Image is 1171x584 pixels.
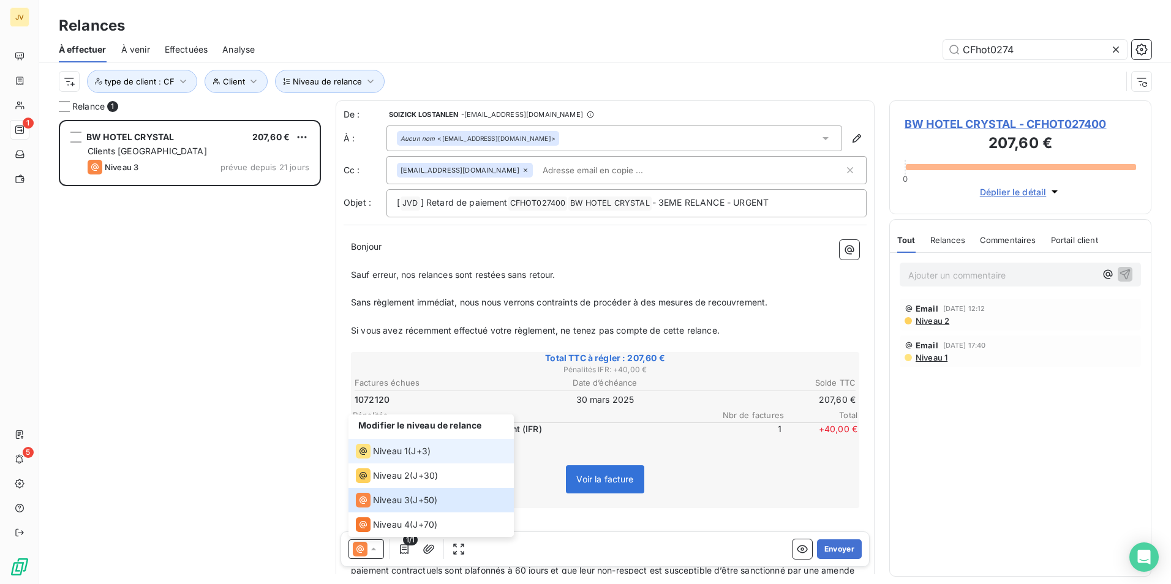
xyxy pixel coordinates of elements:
[980,235,1036,245] span: Commentaires
[252,132,290,142] span: 207,60 €
[413,494,437,506] span: J+50 )
[652,197,769,208] span: - 3EME RELANCE - URGENT
[1129,542,1159,572] div: Open Intercom Messenger
[72,100,105,113] span: Relance
[1051,235,1098,245] span: Portail client
[23,118,34,129] span: 1
[914,316,949,326] span: Niveau 2
[344,132,386,144] label: À :
[373,470,410,482] span: Niveau 2
[401,197,420,211] span: JVD
[690,393,856,406] td: 207,60 €
[508,197,568,211] span: CFHOT027400
[943,305,985,312] span: [DATE] 12:12
[59,43,107,56] span: À effectuer
[222,43,255,56] span: Analyse
[568,197,651,211] span: BW HOTEL CRYSTAL
[373,518,410,531] span: Niveau 4
[538,161,679,179] input: Adresse email en copie ...
[354,376,521,389] th: Factures échues
[121,43,150,56] span: À venir
[903,174,908,184] span: 0
[916,304,938,313] span: Email
[943,342,986,349] span: [DATE] 17:40
[817,539,862,559] button: Envoyer
[421,197,508,208] span: ] Retard de paiement
[10,557,29,577] img: Logo LeanPay
[930,235,965,245] span: Relances
[351,241,382,252] span: Bonjour
[358,420,481,430] span: Modifier le niveau de relance
[88,146,207,156] span: Clients [GEOGRAPHIC_DATA]
[353,423,706,435] p: Indemnités forfaitaires de recouvrement (IFR)
[356,444,431,459] div: (
[344,108,386,121] span: De :
[59,120,321,584] div: grid
[223,77,245,86] span: Client
[373,494,410,506] span: Niveau 3
[916,340,938,350] span: Email
[293,77,362,86] span: Niveau de relance
[353,410,710,420] span: Pénalités
[165,43,208,56] span: Effectuées
[784,423,857,447] span: + 40,00 €
[522,393,688,406] td: 30 mars 2025
[914,353,947,362] span: Niveau 1
[690,376,856,389] th: Solde TTC
[356,493,437,507] div: (
[411,445,431,457] span: J+3 )
[107,101,118,112] span: 1
[522,376,688,389] th: Date d’échéance
[943,40,1127,59] input: Rechercher
[10,120,29,140] a: 1
[403,534,418,545] span: 1/1
[708,423,781,447] span: 1
[351,325,720,335] span: Si vous avez récemment effectué votre règlement, ne tenez pas compte de cette relance.
[401,134,555,143] div: <[EMAIL_ADDRESS][DOMAIN_NAME]>
[576,474,633,484] span: Voir la facture
[86,132,174,142] span: BW HOTEL CRYSTAL
[351,297,767,307] span: Sans règlement immédiat, nous nous verrons contraints de procéder à des mesures de recouvrement.
[401,134,435,143] em: Aucun nom
[205,70,268,93] button: Client
[461,111,583,118] span: - [EMAIL_ADDRESS][DOMAIN_NAME]
[356,468,438,483] div: (
[353,364,857,375] span: Pénalités IFR : + 40,00 €
[401,167,519,174] span: [EMAIL_ADDRESS][DOMAIN_NAME]
[389,111,459,118] span: SOIZICK LOSTANLEN
[23,447,34,458] span: 5
[105,77,175,86] span: type de client : CF
[980,185,1047,198] span: Déplier le détail
[905,116,1136,132] span: BW HOTEL CRYSTAL - CFHOT027400
[344,164,386,176] label: Cc :
[355,394,390,406] span: 1072120
[353,436,706,448] p: 40,00 €
[373,445,408,457] span: Niveau 1
[413,470,438,482] span: J+30 )
[976,185,1065,199] button: Déplier le détail
[220,162,309,172] span: prévue depuis 21 jours
[784,410,857,420] span: Total
[59,15,125,37] h3: Relances
[356,517,437,532] div: (
[905,132,1136,157] h3: 207,60 €
[351,269,555,280] span: Sauf erreur, nos relances sont restées sans retour.
[275,70,385,93] button: Niveau de relance
[344,197,371,208] span: Objet :
[353,352,857,364] span: Total TTC à régler : 207,60 €
[10,7,29,27] div: JV
[710,410,784,420] span: Nbr de factures
[87,70,197,93] button: type de client : CF
[413,518,437,531] span: J+70 )
[897,235,916,245] span: Tout
[397,197,400,208] span: [
[105,162,138,172] span: Niveau 3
